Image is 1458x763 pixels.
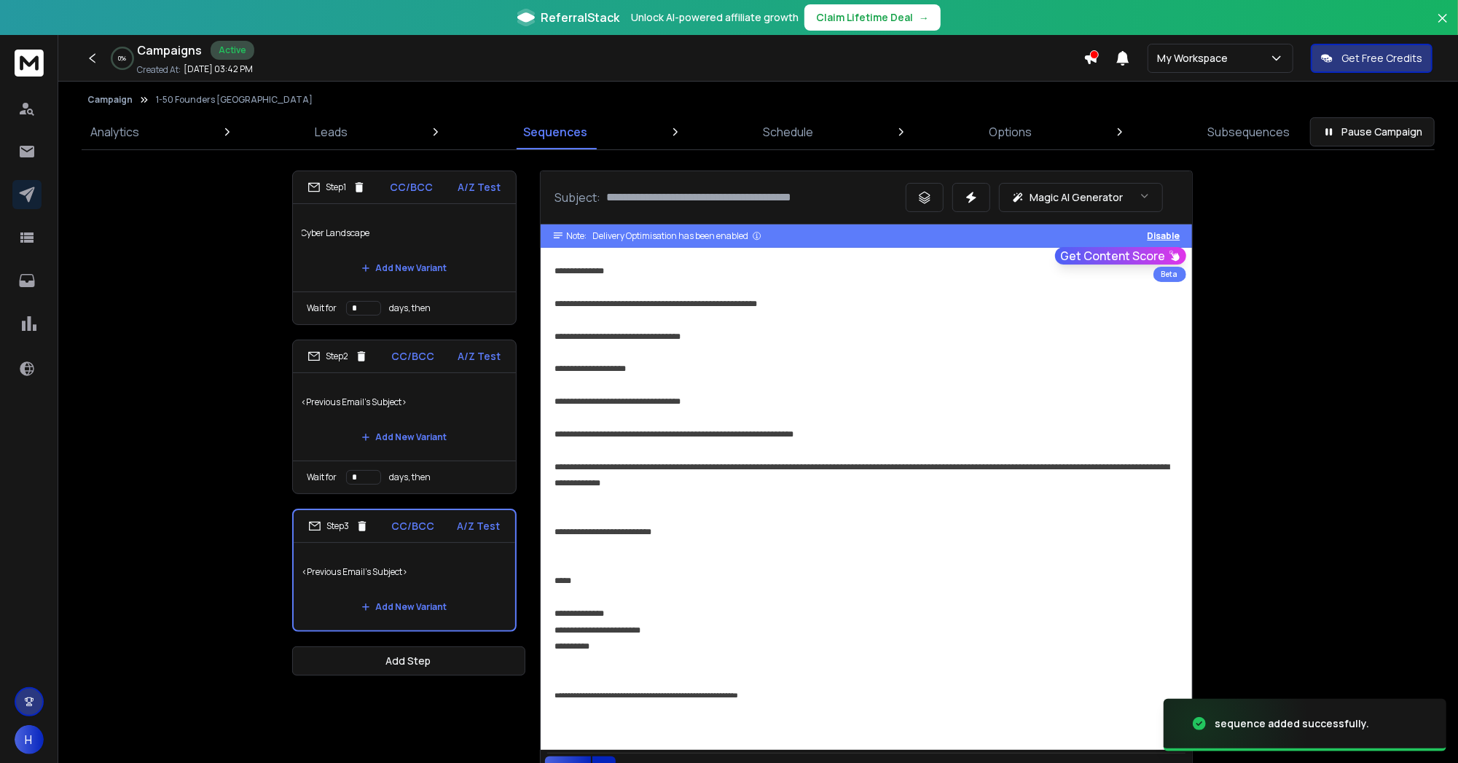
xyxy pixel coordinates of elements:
button: Get Content Score [1055,247,1186,265]
p: <Previous Email's Subject> [302,552,506,592]
button: Pause Campaign [1310,117,1435,146]
button: Get Free Credits [1311,44,1432,73]
button: H [15,725,44,754]
p: A/Z Test [458,180,501,195]
button: Disable [1148,230,1180,242]
button: Magic AI Generator [999,183,1163,212]
p: Leads [315,123,348,141]
button: Campaign [87,94,133,106]
p: A/Z Test [458,519,501,533]
p: Cyber Landscape [302,213,507,254]
div: Step 1 [307,181,366,194]
p: <Previous Email's Subject> [302,382,507,423]
div: sequence added successfully. [1215,716,1369,731]
span: Note: [567,230,587,242]
button: Add New Variant [350,254,459,283]
p: Get Free Credits [1341,51,1422,66]
a: Subsequences [1199,114,1298,149]
button: Close banner [1433,9,1452,44]
p: CC/BCC [391,519,434,533]
p: Wait for [307,302,337,314]
div: Step 3 [308,520,369,533]
a: Sequences [514,114,596,149]
div: Step 2 [307,350,368,363]
p: Created At: [137,64,181,76]
p: days, then [390,302,431,314]
p: Unlock AI-powered affiliate growth [631,10,799,25]
p: Options [989,123,1032,141]
li: Step2CC/BCCA/Z Test<Previous Email's Subject>Add New VariantWait fordays, then [292,340,517,494]
p: Sequences [523,123,587,141]
p: 0 % [119,54,127,63]
a: Leads [306,114,356,149]
span: → [919,10,929,25]
p: CC/BCC [391,180,434,195]
div: Active [211,41,254,60]
span: ReferralStack [541,9,619,26]
a: Schedule [754,114,822,149]
li: Step3CC/BCCA/Z Test<Previous Email's Subject>Add New Variant [292,509,517,632]
li: Step1CC/BCCA/Z TestCyber LandscapeAdd New VariantWait fordays, then [292,171,517,325]
p: Subject: [555,189,601,206]
a: Analytics [82,114,148,149]
button: Add New Variant [350,423,459,452]
p: A/Z Test [458,349,501,364]
button: Claim Lifetime Deal→ [804,4,941,31]
p: Analytics [90,123,139,141]
p: Schedule [763,123,813,141]
h1: Campaigns [137,42,202,59]
p: Wait for [307,472,337,483]
button: Add Step [292,646,525,676]
p: days, then [390,472,431,483]
p: My Workspace [1157,51,1234,66]
p: CC/BCC [391,349,434,364]
p: Magic AI Generator [1030,190,1124,205]
button: Add New Variant [350,592,459,622]
p: 1-50 Founders [GEOGRAPHIC_DATA] [156,94,313,106]
a: Options [980,114,1040,149]
p: [DATE] 03:42 PM [184,63,253,75]
div: Beta [1153,267,1186,282]
div: Delivery Optimisation has been enabled [593,230,762,242]
p: Subsequences [1207,123,1290,141]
